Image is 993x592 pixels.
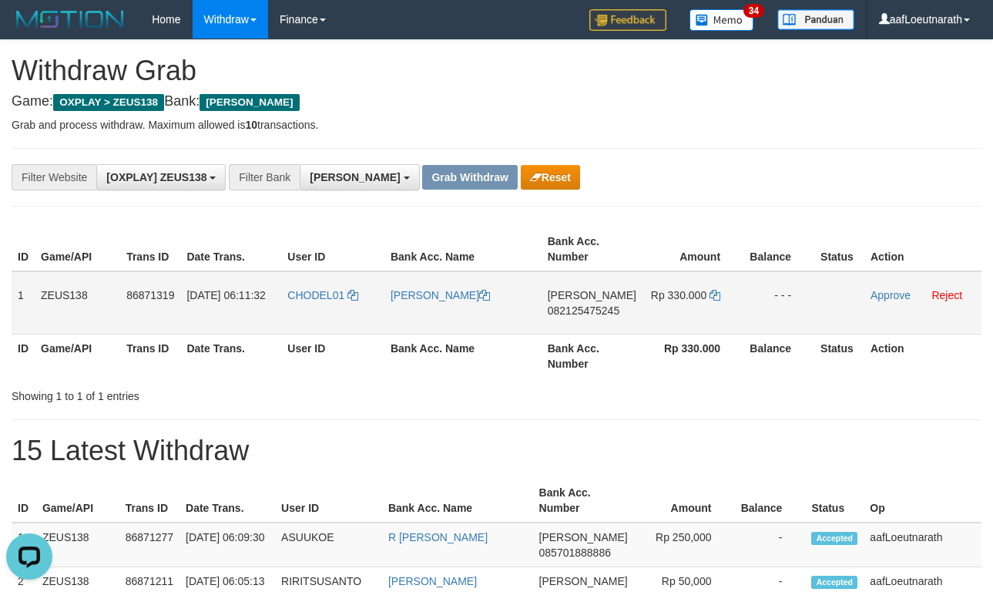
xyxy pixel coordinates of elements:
th: Amount [642,227,743,271]
th: Bank Acc. Number [542,334,642,378]
button: Reset [521,165,580,190]
th: Status [814,227,864,271]
th: Amount [634,479,735,523]
a: R [PERSON_NAME] [388,531,488,543]
a: Copy 330000 to clipboard [710,289,720,301]
strong: 10 [245,119,257,131]
img: MOTION_logo.png [12,8,129,31]
th: Balance [743,227,814,271]
th: User ID [281,334,384,378]
span: Rp 330.000 [651,289,706,301]
th: Bank Acc. Name [384,227,542,271]
span: [OXPLAY] ZEUS138 [106,171,206,183]
th: Rp 330.000 [642,334,743,378]
th: Game/API [35,334,120,378]
td: Rp 250,000 [634,523,735,567]
td: - - - [743,271,814,335]
th: Status [805,479,864,523]
span: Accepted [811,576,857,589]
span: [DATE] 06:11:32 [186,289,265,301]
td: 1 [12,523,36,567]
span: 34 [743,4,764,18]
th: Balance [734,479,805,523]
span: CHODEL01 [287,289,344,301]
div: Filter Bank [229,164,300,190]
div: Filter Website [12,164,96,190]
th: Date Trans. [180,334,281,378]
span: 86871319 [126,289,174,301]
a: [PERSON_NAME] [388,575,477,587]
td: ZEUS138 [36,523,119,567]
span: OXPLAY > ZEUS138 [53,94,164,111]
p: Grab and process withdraw. Maximum allowed is transactions. [12,117,981,133]
img: panduan.png [777,9,854,30]
button: Open LiveChat chat widget [6,6,52,52]
span: Copy 082125475245 to clipboard [548,304,619,317]
button: [PERSON_NAME] [300,164,419,190]
a: [PERSON_NAME] [391,289,490,301]
img: Feedback.jpg [589,9,666,31]
th: User ID [275,479,382,523]
th: Date Trans. [180,227,281,271]
th: Trans ID [120,227,180,271]
th: Game/API [36,479,119,523]
button: Grab Withdraw [422,165,517,190]
th: Game/API [35,227,120,271]
th: ID [12,334,35,378]
span: Accepted [811,532,857,545]
img: Button%20Memo.svg [689,9,754,31]
td: [DATE] 06:09:30 [179,523,275,567]
td: aafLoeutnarath [864,523,981,567]
span: Copy 085701888886 to clipboard [539,547,611,559]
div: Showing 1 to 1 of 1 entries [12,382,402,404]
td: ASUUKOE [275,523,382,567]
th: Bank Acc. Number [533,479,634,523]
h1: Withdraw Grab [12,55,981,86]
th: Balance [743,334,814,378]
th: ID [12,227,35,271]
th: Action [864,334,981,378]
td: ZEUS138 [35,271,120,335]
th: User ID [281,227,384,271]
th: Bank Acc. Name [384,334,542,378]
th: Bank Acc. Number [542,227,642,271]
th: Bank Acc. Name [382,479,533,523]
a: CHODEL01 [287,289,358,301]
span: [PERSON_NAME] [539,531,628,543]
td: - [734,523,805,567]
th: Status [814,334,864,378]
h1: 15 Latest Withdraw [12,436,981,466]
h4: Game: Bank: [12,94,981,109]
th: Trans ID [119,479,179,523]
th: Trans ID [120,334,180,378]
th: Op [864,479,981,523]
span: [PERSON_NAME] [548,289,636,301]
span: [PERSON_NAME] [200,94,299,111]
a: Approve [871,289,911,301]
span: [PERSON_NAME] [310,171,400,183]
th: Date Trans. [179,479,275,523]
span: [PERSON_NAME] [539,575,628,587]
th: Action [864,227,981,271]
td: 1 [12,271,35,335]
td: 86871277 [119,523,179,567]
a: Reject [931,289,962,301]
th: ID [12,479,36,523]
button: [OXPLAY] ZEUS138 [96,164,226,190]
